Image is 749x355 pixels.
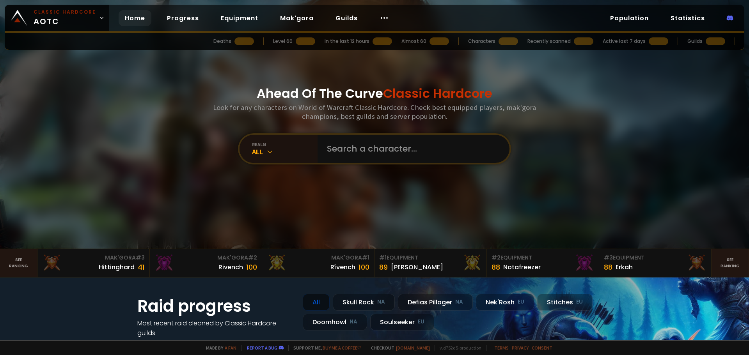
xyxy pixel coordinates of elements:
[136,254,145,261] span: # 3
[604,254,613,261] span: # 3
[359,262,369,272] div: 100
[379,254,387,261] span: # 1
[377,298,385,306] small: NA
[267,254,369,262] div: Mak'Gora
[350,318,357,326] small: NA
[5,5,109,31] a: Classic HardcoreAOTC
[137,338,188,347] a: See all progress
[604,254,706,262] div: Equipment
[247,345,277,351] a: Report a bug
[518,298,524,306] small: EU
[603,38,646,45] div: Active last 7 days
[398,294,473,311] div: Defias Pillager
[34,9,96,27] span: AOTC
[273,38,293,45] div: Level 60
[512,345,529,351] a: Privacy
[248,254,257,261] span: # 2
[288,345,361,351] span: Support me,
[119,10,151,26] a: Home
[201,345,236,351] span: Made by
[218,262,243,272] div: Rivench
[262,249,374,277] a: Mak'Gora#1Rîvench100
[137,318,293,338] h4: Most recent raid cleaned by Classic Hardcore guilds
[42,254,145,262] div: Mak'Gora
[161,10,205,26] a: Progress
[138,262,145,272] div: 41
[401,38,426,45] div: Almost 60
[370,314,434,330] div: Soulseeker
[487,249,599,277] a: #2Equipment88Notafreezer
[532,345,552,351] a: Consent
[362,254,369,261] span: # 1
[712,249,749,277] a: Seeranking
[604,10,655,26] a: Population
[455,298,463,306] small: NA
[333,294,395,311] div: Skull Rock
[303,294,330,311] div: All
[383,85,492,102] span: Classic Hardcore
[322,135,500,163] input: Search a character...
[527,38,571,45] div: Recently scanned
[99,262,135,272] div: Hittinghard
[325,38,369,45] div: In the last 12 hours
[252,141,318,147] div: realm
[374,249,487,277] a: #1Equipment89[PERSON_NAME]
[34,9,96,16] small: Classic Hardcore
[492,262,500,272] div: 88
[379,262,388,272] div: 89
[303,314,367,330] div: Doomhowl
[503,262,541,272] div: Notafreezer
[150,249,262,277] a: Mak'Gora#2Rivench100
[604,262,612,272] div: 88
[492,254,594,262] div: Equipment
[537,294,593,311] div: Stitches
[257,84,492,103] h1: Ahead Of The Curve
[435,345,481,351] span: v. d752d5 - production
[137,294,293,318] h1: Raid progress
[213,38,231,45] div: Deaths
[154,254,257,262] div: Mak'Gora
[576,298,583,306] small: EU
[225,345,236,351] a: a fan
[37,249,150,277] a: Mak'Gora#3Hittinghard41
[396,345,430,351] a: [DOMAIN_NAME]
[379,254,482,262] div: Equipment
[329,10,364,26] a: Guilds
[418,318,424,326] small: EU
[664,10,711,26] a: Statistics
[468,38,495,45] div: Characters
[391,262,443,272] div: [PERSON_NAME]
[215,10,264,26] a: Equipment
[274,10,320,26] a: Mak'gora
[366,345,430,351] span: Checkout
[246,262,257,272] div: 100
[616,262,633,272] div: Erkah
[323,345,361,351] a: Buy me a coffee
[476,294,534,311] div: Nek'Rosh
[599,249,712,277] a: #3Equipment88Erkah
[687,38,703,45] div: Guilds
[494,345,509,351] a: Terms
[252,147,318,156] div: All
[210,103,539,121] h3: Look for any characters on World of Warcraft Classic Hardcore. Check best equipped players, mak'g...
[330,262,355,272] div: Rîvench
[492,254,501,261] span: # 2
